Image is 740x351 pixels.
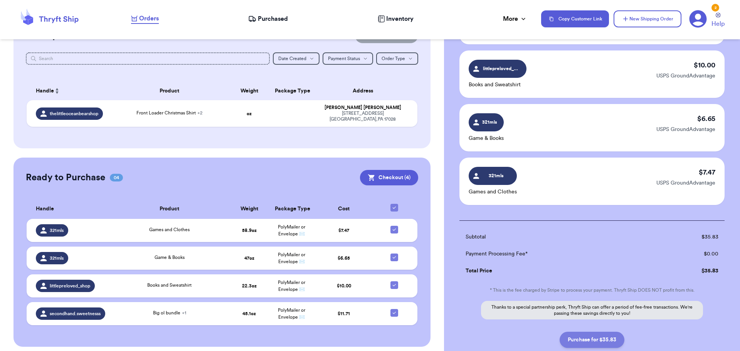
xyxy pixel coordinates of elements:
[50,111,98,117] span: thelittleoceanbearshop
[50,311,101,317] span: secondhand.sweetnesss
[228,82,270,100] th: Weight
[378,14,414,24] a: Inventory
[459,245,650,262] td: Payment Processing Fee*
[459,262,650,279] td: Total Price
[614,10,681,27] button: New Shipping Order
[689,10,707,28] a: 2
[242,311,256,316] strong: 45.1 oz
[131,14,159,24] a: Orders
[50,227,64,233] span: 321mls
[694,60,715,71] p: $ 10.00
[136,111,202,115] span: Front Loader Christmas Shirt
[242,228,257,233] strong: 58.9 oz
[656,126,715,133] p: USPS GroundAdvantage
[147,283,192,287] span: Books and Sweatshirt
[711,4,719,12] div: 2
[50,255,64,261] span: 321mls
[248,14,288,24] a: Purchased
[338,311,350,316] span: $ 11.71
[711,13,725,29] a: Help
[155,255,185,260] span: Game & Books
[469,134,504,142] p: Game & Books
[197,111,202,115] span: + 2
[560,332,624,348] button: Purchase for $35.83
[278,56,306,61] span: Date Created
[503,14,527,24] div: More
[317,111,409,122] div: [STREET_ADDRESS] [GEOGRAPHIC_DATA] , PA 17028
[650,228,725,245] td: $ 35.83
[270,82,312,100] th: Package Type
[153,311,186,315] span: Big ol bundle
[328,56,360,61] span: Payment Status
[650,262,725,279] td: $ 35.83
[699,167,715,178] p: $ 7.47
[697,113,715,124] p: $ 6.65
[317,105,409,111] div: [PERSON_NAME] [PERSON_NAME]
[656,72,715,80] p: USPS GroundAdvantage
[382,56,405,61] span: Order Type
[247,111,252,116] strong: oz
[483,65,520,72] span: littlepreloved_shop
[242,284,257,288] strong: 22.3 oz
[278,225,305,236] span: PolyMailer or Envelope ✉️
[360,170,418,185] button: Checkout (4)
[482,172,511,179] span: 321mls
[337,284,351,288] span: $ 10.00
[656,179,715,187] p: USPS GroundAdvantage
[481,119,499,126] span: 321mls
[338,256,350,260] span: $ 6.65
[278,308,305,319] span: PolyMailer or Envelope ✉️
[54,86,60,96] button: Sort ascending
[273,52,320,65] button: Date Created
[469,188,517,196] p: Games and Clothes
[376,52,418,65] button: Order Type
[111,82,229,100] th: Product
[459,228,650,245] td: Subtotal
[386,14,414,24] span: Inventory
[313,82,418,100] th: Address
[278,252,305,264] span: PolyMailer or Envelope ✉️
[26,171,105,184] h2: Ready to Purchase
[182,311,186,315] span: + 1
[110,174,123,181] span: 04
[650,245,725,262] td: $ 0.00
[111,199,229,219] th: Product
[36,205,54,213] span: Handle
[50,283,90,289] span: littlepreloved_shop
[313,199,376,219] th: Cost
[228,199,270,219] th: Weight
[338,228,349,233] span: $ 7.47
[481,301,703,319] p: Thanks to a special partnership perk, Thryft Ship can offer a period of fee-free transactions. We...
[459,287,725,293] p: * This is the fee charged by Stripe to process your payment. Thryft Ship DOES NOT profit from this.
[541,10,609,27] button: Copy Customer Link
[244,256,254,260] strong: 47 oz
[711,19,725,29] span: Help
[258,14,288,24] span: Purchased
[149,227,190,232] span: Games and Clothes
[278,280,305,292] span: PolyMailer or Envelope ✉️
[323,52,373,65] button: Payment Status
[139,14,159,23] span: Orders
[36,87,54,95] span: Handle
[26,52,270,65] input: Search
[270,199,312,219] th: Package Type
[469,81,526,89] p: Books and Sweatshirt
